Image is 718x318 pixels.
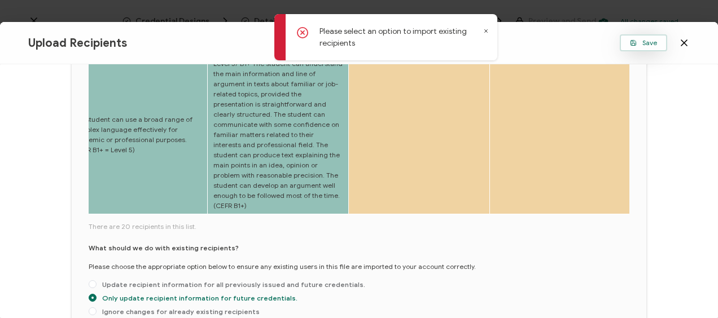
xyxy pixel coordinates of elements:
span: Update recipient information for all previously issued and future credentials. [97,280,365,289]
p: Please choose the appropriate option below to ensure any existing users in this file are imported... [89,262,476,272]
button: Save [620,34,667,51]
td: The student can use a broad range of complex language effectively for academic or professional pu... [67,56,208,214]
span: There are 20 recipients in this list. [89,222,629,232]
span: Save [630,39,657,46]
span: Ignore changes for already existing recipients [97,307,260,316]
p: What should we do with existing recipients? [89,243,239,253]
iframe: Chat Widget [662,264,718,318]
span: Only update recipient information for future credentials. [97,294,297,302]
p: Please select an option to import existing recipients [319,25,480,49]
td: Level 5/ B1+ The student can understand the main information and line of argument in texts about ... [208,56,349,214]
span: Upload Recipients [28,36,127,50]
